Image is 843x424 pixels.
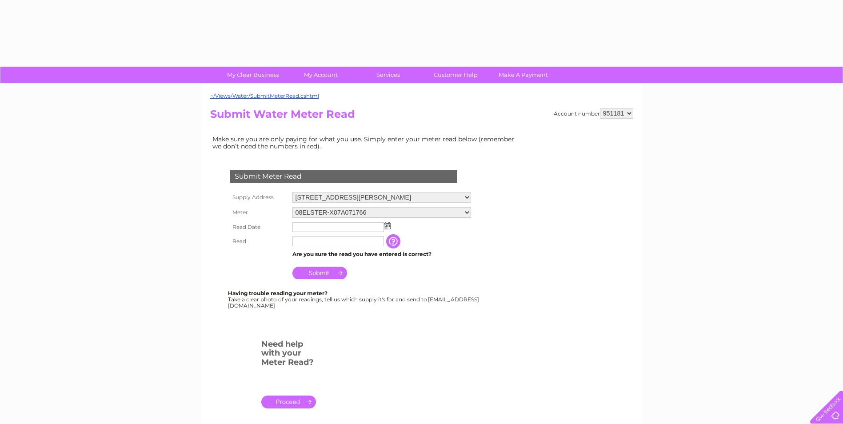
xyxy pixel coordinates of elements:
[554,108,633,119] div: Account number
[210,92,319,99] a: ~/Views/Water/SubmitMeterRead.cshtml
[292,267,347,279] input: Submit
[386,234,402,248] input: Information
[228,220,290,234] th: Read Date
[228,205,290,220] th: Meter
[290,248,473,260] td: Are you sure the read you have entered is correct?
[228,190,290,205] th: Supply Address
[228,234,290,248] th: Read
[384,222,391,229] img: ...
[284,67,357,83] a: My Account
[210,133,521,152] td: Make sure you are only paying for what you use. Simply enter your meter read below (remember we d...
[352,67,425,83] a: Services
[230,170,457,183] div: Submit Meter Read
[487,67,560,83] a: Make A Payment
[261,396,316,408] a: .
[261,338,316,372] h3: Need help with your Meter Read?
[210,108,633,125] h2: Submit Water Meter Read
[419,67,492,83] a: Customer Help
[228,290,328,296] b: Having trouble reading your meter?
[216,67,290,83] a: My Clear Business
[228,290,480,308] div: Take a clear photo of your readings, tell us which supply it's for and send to [EMAIL_ADDRESS][DO...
